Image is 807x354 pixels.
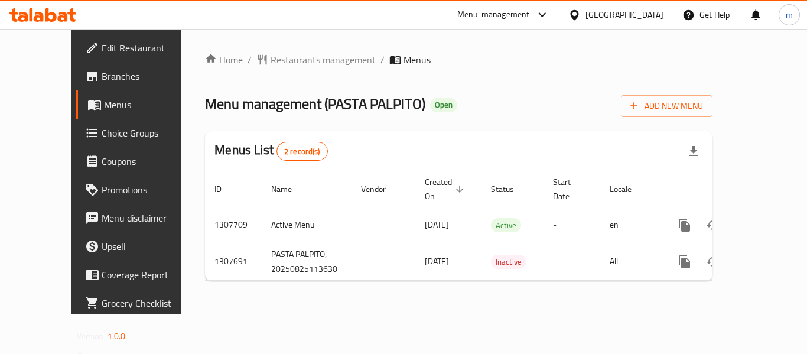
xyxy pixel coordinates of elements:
[76,147,206,176] a: Coupons
[102,154,196,168] span: Coupons
[403,53,431,67] span: Menus
[610,182,647,196] span: Locale
[271,182,307,196] span: Name
[262,243,352,280] td: PASTA PALPITO, 20250825113630
[425,254,449,269] span: [DATE]
[671,211,699,239] button: more
[76,261,206,289] a: Coverage Report
[248,53,252,67] li: /
[76,119,206,147] a: Choice Groups
[600,207,661,243] td: en
[491,219,521,232] span: Active
[102,41,196,55] span: Edit Restaurant
[621,95,712,117] button: Add New Menu
[205,53,712,67] nav: breadcrumb
[425,217,449,232] span: [DATE]
[425,175,467,203] span: Created On
[108,329,126,344] span: 1.0.0
[671,248,699,276] button: more
[214,182,237,196] span: ID
[380,53,385,67] li: /
[76,289,206,317] a: Grocery Checklist
[205,243,262,280] td: 1307691
[699,211,727,239] button: Change Status
[205,171,793,281] table: enhanced table
[699,248,727,276] button: Change Status
[76,176,206,204] a: Promotions
[544,207,600,243] td: -
[361,182,401,196] span: Vendor
[104,98,196,112] span: Menus
[277,146,327,157] span: 2 record(s)
[102,296,196,310] span: Grocery Checklist
[256,53,376,67] a: Restaurants management
[102,126,196,140] span: Choice Groups
[76,90,206,119] a: Menus
[76,34,206,62] a: Edit Restaurant
[205,53,243,67] a: Home
[205,207,262,243] td: 1307709
[77,329,106,344] span: Version:
[276,142,328,161] div: Total records count
[430,100,457,110] span: Open
[76,204,206,232] a: Menu disclaimer
[102,239,196,254] span: Upsell
[786,8,793,21] span: m
[102,211,196,225] span: Menu disclaimer
[102,268,196,282] span: Coverage Report
[102,183,196,197] span: Promotions
[205,90,425,117] span: Menu management ( PASTA PALPITO )
[491,182,529,196] span: Status
[271,53,376,67] span: Restaurants management
[600,243,661,280] td: All
[491,255,526,269] span: Inactive
[76,232,206,261] a: Upsell
[491,255,526,269] div: Inactive
[585,8,663,21] div: [GEOGRAPHIC_DATA]
[430,98,457,112] div: Open
[630,99,703,113] span: Add New Menu
[457,8,530,22] div: Menu-management
[544,243,600,280] td: -
[102,69,196,83] span: Branches
[214,141,327,161] h2: Menus List
[553,175,586,203] span: Start Date
[661,171,793,207] th: Actions
[679,137,708,165] div: Export file
[76,62,206,90] a: Branches
[262,207,352,243] td: Active Menu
